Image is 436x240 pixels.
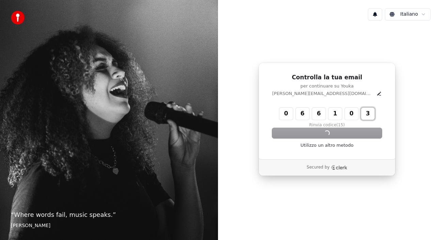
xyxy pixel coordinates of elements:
[300,142,354,148] a: Utilizzo un altro metodo
[307,165,329,170] p: Secured by
[279,108,388,120] input: Enter verification code
[272,83,382,89] p: per continuare su Youka
[376,91,382,96] button: Edit
[11,11,25,25] img: youka
[272,74,382,82] h1: Controlla la tua email
[331,165,347,170] a: Clerk logo
[11,222,207,229] footer: [PERSON_NAME]
[272,91,374,97] p: [PERSON_NAME][EMAIL_ADDRESS][DOMAIN_NAME]
[11,210,207,220] p: “ Where words fail, music speaks. ”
